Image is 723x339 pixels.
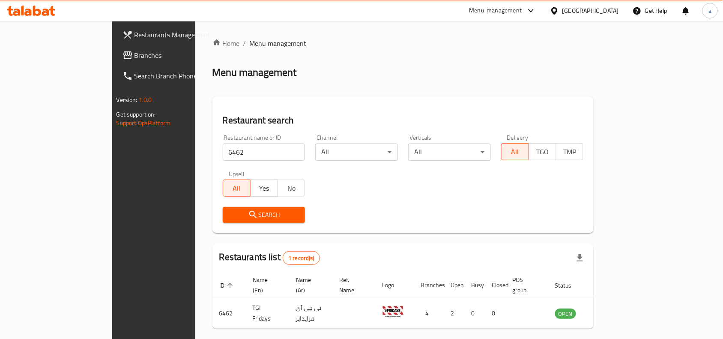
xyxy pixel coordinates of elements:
th: Busy [465,272,485,298]
button: No [277,180,305,197]
span: All [227,182,247,195]
div: Export file [570,248,590,268]
th: Branches [414,272,444,298]
td: تي جي آي فرايدايز [289,298,332,329]
span: Status [555,280,583,291]
div: All [408,144,491,161]
th: Open [444,272,465,298]
button: Search [223,207,305,223]
span: Search Branch Phone [134,71,226,81]
label: Delivery [507,135,529,141]
span: 1.0.0 [139,94,152,105]
td: 0 [465,298,485,329]
th: Action [593,272,623,298]
a: Restaurants Management [116,24,233,45]
td: TGI Fridays [246,298,289,329]
button: All [223,180,251,197]
span: TMP [560,146,580,158]
span: ID [219,280,236,291]
span: OPEN [555,309,576,319]
h2: Restaurant search [223,114,584,127]
button: TMP [556,143,584,160]
li: / [243,38,246,48]
a: Support.OpsPlatform [117,117,171,129]
span: 1 record(s) [283,254,320,262]
td: 2 [444,298,465,329]
button: Yes [250,180,278,197]
div: All [315,144,398,161]
span: Name (En) [253,275,279,295]
span: Restaurants Management [134,30,226,40]
span: a [708,6,711,15]
span: Branches [134,50,226,60]
label: Upsell [229,171,245,177]
td: 4 [414,298,444,329]
span: Name (Ar) [296,275,322,295]
a: Search Branch Phone [116,66,233,86]
span: Menu management [250,38,307,48]
span: Yes [254,182,275,195]
button: TGO [529,143,556,160]
nav: breadcrumb [212,38,594,48]
input: Search for restaurant name or ID.. [223,144,305,161]
th: Closed [485,272,506,298]
h2: Menu management [212,66,297,79]
span: No [281,182,302,195]
td: 0 [485,298,506,329]
img: TGI Fridays [382,301,404,322]
span: POS group [513,275,538,295]
table: enhanced table [212,272,623,329]
th: Logo [376,272,414,298]
div: Menu-management [469,6,522,16]
span: All [505,146,526,158]
span: Search [230,210,299,220]
div: Total records count [283,251,320,265]
span: Version: [117,94,137,105]
span: Ref. Name [339,275,365,295]
button: All [501,143,529,160]
h2: Restaurants list [219,251,320,265]
div: [GEOGRAPHIC_DATA] [562,6,619,15]
a: Branches [116,45,233,66]
span: TGO [532,146,553,158]
span: Get support on: [117,109,156,120]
